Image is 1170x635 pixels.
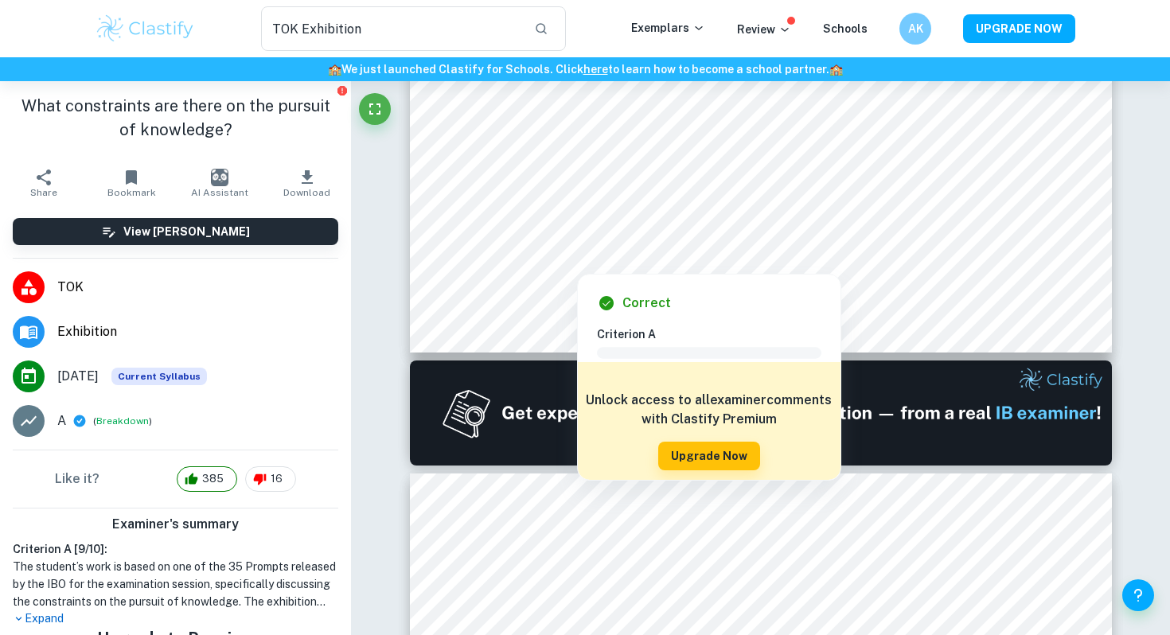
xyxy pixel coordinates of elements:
button: Breakdown [96,414,149,428]
button: AI Assistant [176,161,263,205]
a: here [583,63,608,76]
button: Download [263,161,351,205]
h6: Correct [622,294,671,313]
h1: What constraints are there on the pursuit of knowledge? [13,94,338,142]
button: UPGRADE NOW [963,14,1075,43]
span: 🏫 [328,63,341,76]
h6: View [PERSON_NAME] [123,223,250,240]
img: AI Assistant [211,169,228,186]
span: Share [30,187,57,198]
h6: Like it? [55,469,99,489]
button: Help and Feedback [1122,579,1154,611]
button: AK [899,13,931,45]
span: Exhibition [57,322,338,341]
h6: AK [907,20,925,37]
h6: We just launched Clastify for Schools. Click to learn how to become a school partner. [3,60,1167,78]
button: Report issue [336,84,348,96]
button: Upgrade Now [658,442,760,470]
span: 🏫 [829,63,843,76]
img: Clastify logo [95,13,196,45]
span: 16 [262,471,291,487]
button: Bookmark [88,161,175,205]
a: Schools [823,22,868,35]
input: Search for any exemplars... [261,6,521,51]
h6: Examiner's summary [6,515,345,534]
div: 16 [245,466,296,492]
span: Current Syllabus [111,368,207,385]
span: Download [283,187,330,198]
button: Fullscreen [359,93,391,125]
div: This exemplar is based on the current syllabus. Feel free to refer to it for inspiration/ideas wh... [111,368,207,385]
span: ( ) [93,414,152,429]
span: 385 [193,471,232,487]
div: 385 [177,466,237,492]
span: TOK [57,278,338,297]
h6: Criterion A [597,325,834,343]
h6: Unlock access to all examiner comments with Clastify Premium [586,391,833,429]
h6: Criterion A [ 9 / 10 ]: [13,540,338,558]
img: Ad [410,360,1112,466]
span: Bookmark [107,187,156,198]
h1: The student’s work is based on one of the 35 Prompts released by the IBO for the examination sess... [13,558,338,610]
p: Review [737,21,791,38]
span: AI Assistant [191,187,248,198]
p: Expand [13,610,338,627]
button: View [PERSON_NAME] [13,218,338,245]
p: Exemplars [631,19,705,37]
p: A [57,411,66,430]
span: [DATE] [57,367,99,386]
